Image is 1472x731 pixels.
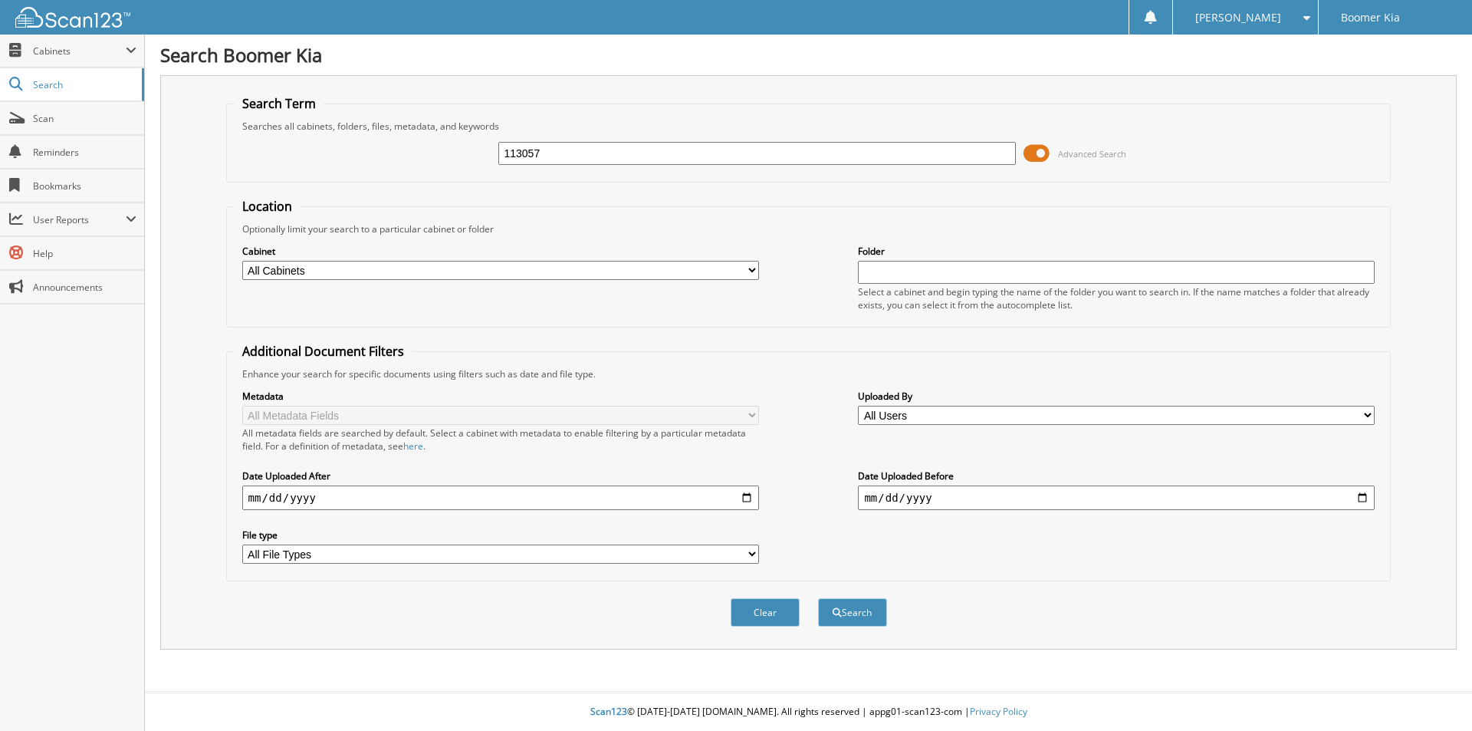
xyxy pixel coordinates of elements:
[858,245,1375,258] label: Folder
[235,343,412,360] legend: Additional Document Filters
[235,222,1383,235] div: Optionally limit your search to a particular cabinet or folder
[858,390,1375,403] label: Uploaded By
[33,78,134,91] span: Search
[1195,13,1281,22] span: [PERSON_NAME]
[242,390,759,403] label: Metadata
[858,486,1375,510] input: end
[970,705,1027,718] a: Privacy Policy
[242,469,759,482] label: Date Uploaded After
[33,281,136,294] span: Announcements
[33,112,136,125] span: Scan
[145,693,1472,731] div: © [DATE]-[DATE] [DOMAIN_NAME]. All rights reserved | appg01-scan123-com |
[33,247,136,260] span: Help
[858,469,1375,482] label: Date Uploaded Before
[731,598,800,627] button: Clear
[33,146,136,159] span: Reminders
[1395,657,1472,731] iframe: Chat Widget
[33,44,126,58] span: Cabinets
[235,367,1383,380] div: Enhance your search for specific documents using filters such as date and file type.
[1341,13,1400,22] span: Boomer Kia
[818,598,887,627] button: Search
[858,285,1375,311] div: Select a cabinet and begin typing the name of the folder you want to search in. If the name match...
[33,179,136,193] span: Bookmarks
[235,95,324,112] legend: Search Term
[160,42,1457,68] h1: Search Boomer Kia
[242,245,759,258] label: Cabinet
[15,7,130,28] img: scan123-logo-white.svg
[242,486,759,510] input: start
[33,213,126,226] span: User Reports
[235,120,1383,133] div: Searches all cabinets, folders, files, metadata, and keywords
[1058,148,1126,160] span: Advanced Search
[590,705,627,718] span: Scan123
[242,426,759,453] div: All metadata fields are searched by default. Select a cabinet with metadata to enable filtering b...
[242,528,759,542] label: File type
[403,440,423,453] a: here
[235,198,300,215] legend: Location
